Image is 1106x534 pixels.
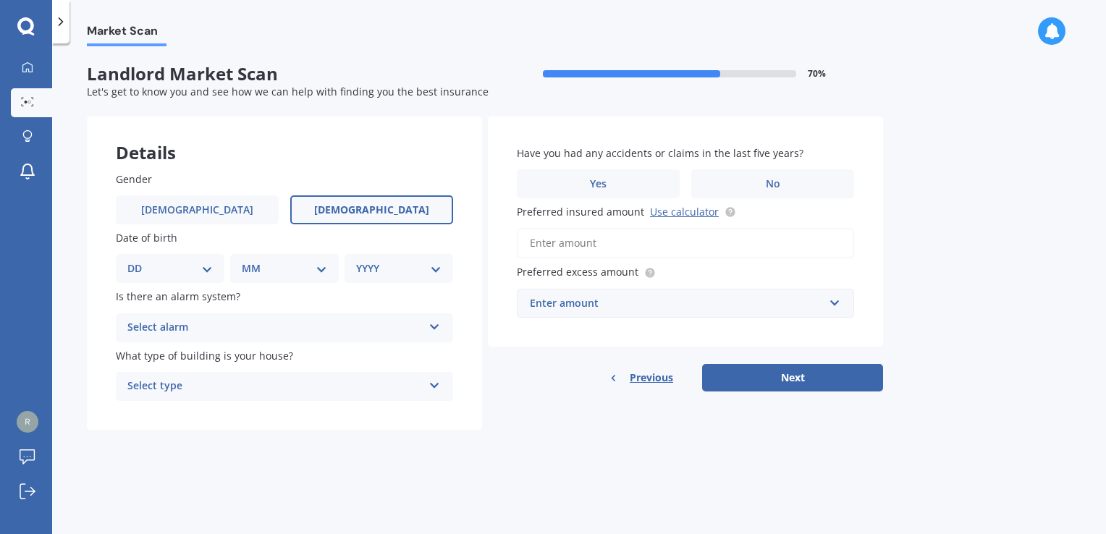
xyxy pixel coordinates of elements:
[87,116,482,160] div: Details
[766,178,780,190] span: No
[87,85,489,98] span: Let's get to know you and see how we can help with finding you the best insurance
[116,231,177,245] span: Date of birth
[141,204,253,216] span: [DEMOGRAPHIC_DATA]
[517,146,803,160] span: Have you had any accidents or claims in the last five years?
[314,204,429,216] span: [DEMOGRAPHIC_DATA]
[630,367,673,389] span: Previous
[590,178,607,190] span: Yes
[702,364,883,391] button: Next
[530,295,824,311] div: Enter amount
[87,24,166,43] span: Market Scan
[517,205,644,219] span: Preferred insured amount
[517,228,854,258] input: Enter amount
[650,205,719,219] a: Use calculator
[116,172,152,186] span: Gender
[17,411,38,433] img: 9efb8c440d3d6288efd5d4fc0dbb9118
[116,349,293,363] span: What type of building is your house?
[116,290,240,304] span: Is there an alarm system?
[808,69,826,79] span: 70 %
[127,319,423,336] div: Select alarm
[127,378,423,395] div: Select type
[87,64,485,85] span: Landlord Market Scan
[517,266,638,279] span: Preferred excess amount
